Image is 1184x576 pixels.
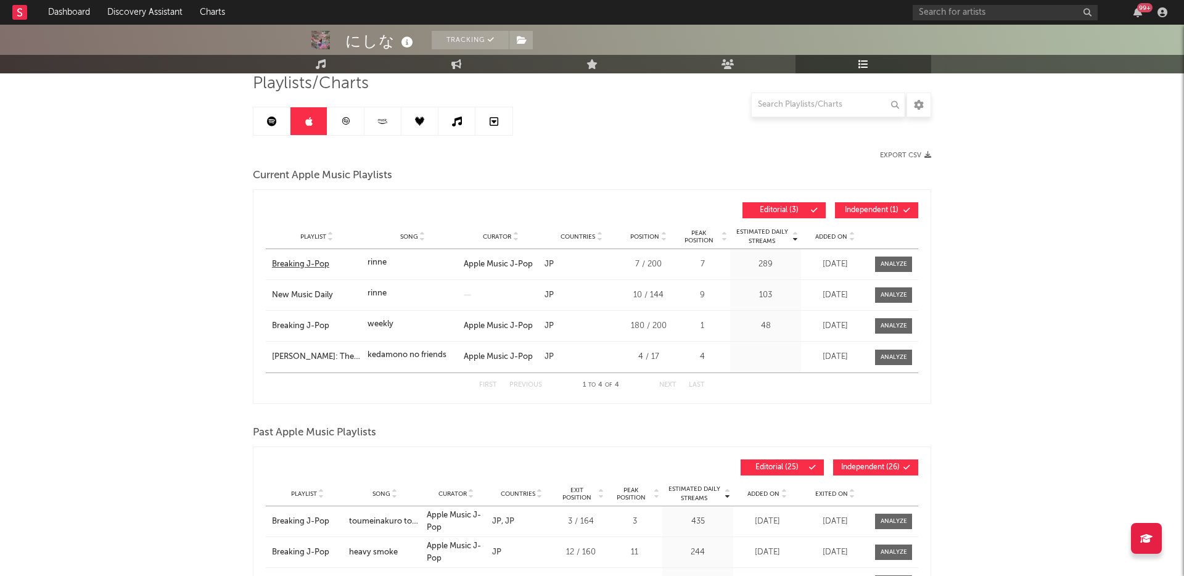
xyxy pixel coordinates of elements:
[678,258,727,271] div: 7
[368,287,387,300] div: rinne
[804,258,866,271] div: [DATE]
[588,382,596,388] span: to
[272,289,361,302] a: New Music Daily
[610,546,659,559] div: 11
[427,511,481,532] a: Apple Music J-Pop
[678,351,727,363] div: 4
[368,349,446,361] div: kedamono no friends
[253,168,392,183] span: Current Apple Music Playlists
[272,351,361,363] a: [PERSON_NAME]: The Songwriters
[1137,3,1153,12] div: 99 +
[804,351,866,363] div: [DATE]
[733,320,798,332] div: 48
[741,459,824,475] button: Editorial(25)
[501,490,535,498] span: Countries
[733,258,798,271] div: 289
[665,546,730,559] div: 244
[272,320,361,332] a: Breaking J-Pop
[557,546,604,559] div: 12 / 160
[501,517,514,525] a: JP
[747,490,779,498] span: Added On
[545,291,554,299] a: JP
[253,426,376,440] span: Past Apple Music Playlists
[610,487,652,501] span: Peak Position
[545,260,554,268] a: JP
[835,202,918,218] button: Independent(1)
[300,233,326,241] span: Playlist
[751,93,905,117] input: Search Playlists/Charts
[804,289,866,302] div: [DATE]
[880,152,931,159] button: Export CSV
[372,490,390,498] span: Song
[464,260,533,268] a: Apple Music J-Pop
[438,490,467,498] span: Curator
[733,228,791,246] span: Estimated Daily Streams
[841,464,900,471] span: Independent ( 26 )
[815,233,847,241] span: Added On
[492,517,501,525] a: JP
[833,459,918,475] button: Independent(26)
[432,31,509,49] button: Tracking
[557,487,596,501] span: Exit Position
[400,233,418,241] span: Song
[464,322,533,330] a: Apple Music J-Pop
[345,31,416,51] div: にしな
[557,516,604,528] div: 3 / 164
[804,320,866,332] div: [DATE]
[605,382,612,388] span: of
[567,378,635,393] div: 1 4 4
[272,546,343,559] a: Breaking J-Pop
[464,353,533,361] a: Apple Music J-Pop
[804,546,866,559] div: [DATE]
[272,258,361,271] a: Breaking J-Pop
[349,546,420,559] a: heavy smoke
[625,289,672,302] div: 10 / 144
[736,516,798,528] div: [DATE]
[750,207,807,214] span: Editorial ( 3 )
[545,322,554,330] a: JP
[665,516,730,528] div: 435
[625,258,672,271] div: 7 / 200
[427,542,481,562] a: Apple Music J-Pop
[349,516,420,528] a: toumeinakuro to tetsubunnoaruaka
[815,490,848,498] span: Exited On
[630,233,659,241] span: Position
[843,207,900,214] span: Independent ( 1 )
[678,229,720,244] span: Peak Position
[625,320,672,332] div: 180 / 200
[733,289,798,302] div: 103
[610,516,659,528] div: 3
[272,516,343,528] a: Breaking J-Pop
[742,202,826,218] button: Editorial(3)
[678,289,727,302] div: 9
[749,464,805,471] span: Editorial ( 25 )
[479,382,497,389] button: First
[561,233,595,241] span: Countries
[253,76,369,91] span: Playlists/Charts
[368,318,393,331] div: weekly
[492,548,501,556] a: JP
[291,490,317,498] span: Playlist
[678,320,727,332] div: 1
[483,233,511,241] span: Curator
[736,546,798,559] div: [DATE]
[625,351,672,363] div: 4 / 17
[545,353,554,361] a: JP
[665,485,723,503] span: Estimated Daily Streams
[689,382,705,389] button: Last
[913,5,1098,20] input: Search for artists
[804,516,866,528] div: [DATE]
